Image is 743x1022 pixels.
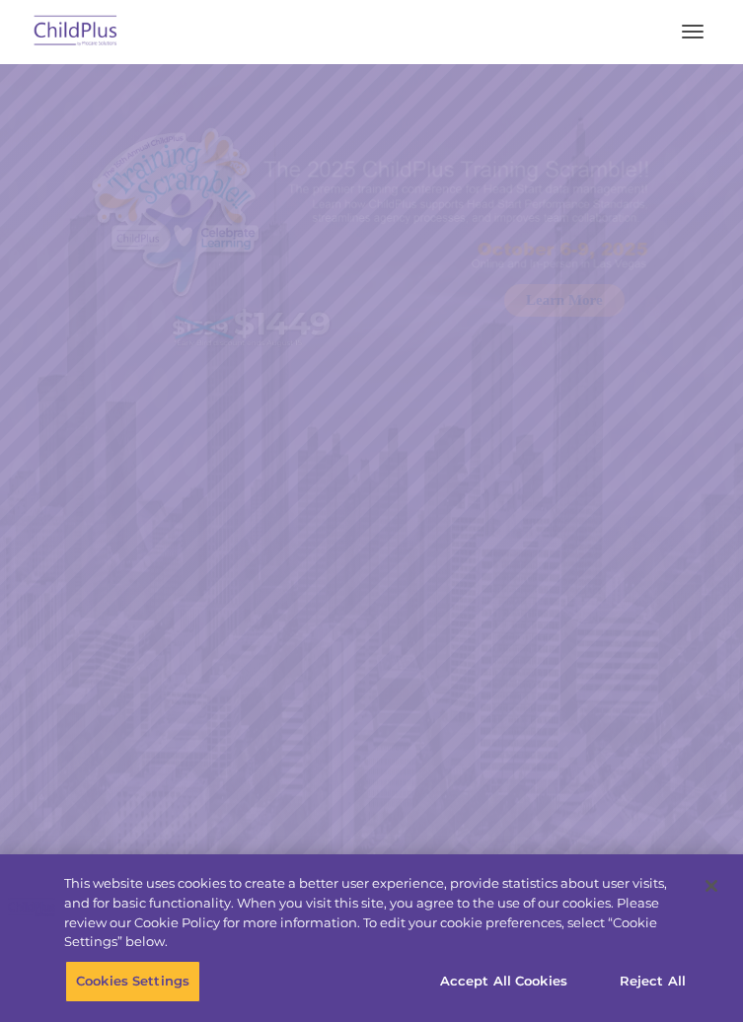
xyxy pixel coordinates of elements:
button: Reject All [591,961,714,1002]
a: Learn More [504,284,625,317]
img: ChildPlus by Procare Solutions [30,9,122,55]
div: This website uses cookies to create a better user experience, provide statistics about user visit... [64,874,690,951]
button: Cookies Settings [65,961,200,1002]
button: Accept All Cookies [429,961,578,1002]
button: Close [690,864,733,908]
